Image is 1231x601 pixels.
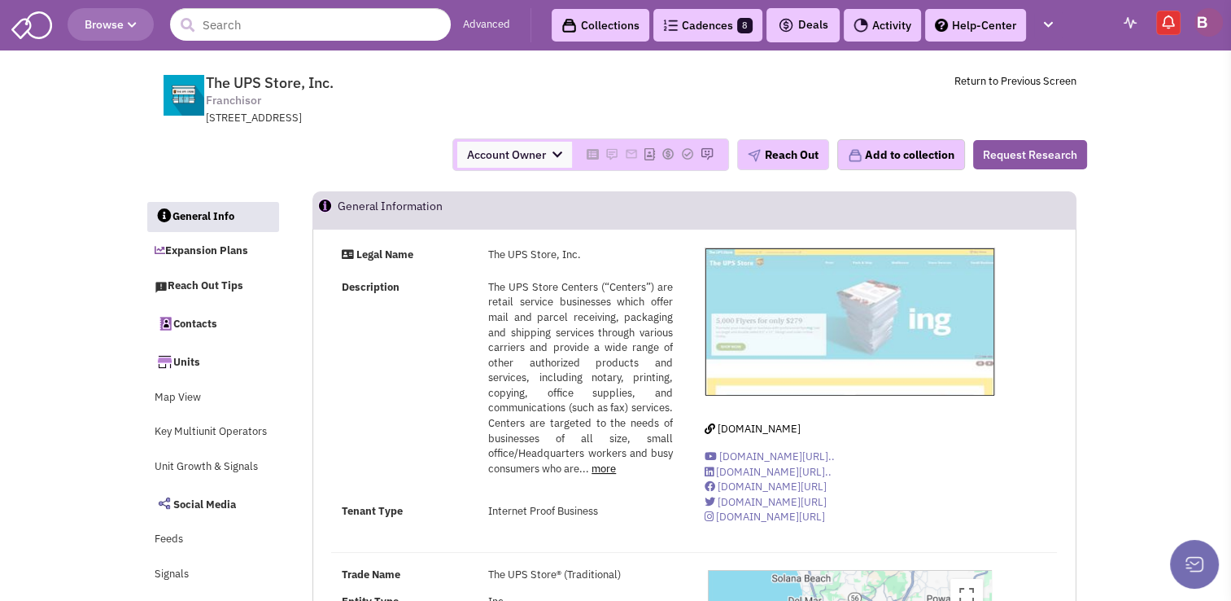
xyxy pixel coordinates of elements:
button: Request Research [973,140,1087,169]
a: Help-Center [925,9,1026,42]
span: Deals [778,17,828,32]
span: [DOMAIN_NAME][URL] [716,510,825,524]
a: Units [146,344,278,379]
div: [STREET_ADDRESS] [206,111,631,126]
a: Return to Previous Screen [954,74,1076,88]
a: Activity [844,9,921,42]
img: Cadences_logo.png [663,20,678,31]
a: Reach Out Tips [146,271,278,302]
span: The UPS Store, Inc. [206,73,334,92]
a: Signals [146,559,278,590]
img: Please add to your accounts [625,147,638,160]
div: Internet Proof Business [478,504,683,520]
a: Cadences8 [653,9,762,42]
span: Browse [85,17,137,32]
img: icon-deals.svg [778,15,794,35]
a: [DOMAIN_NAME] [705,422,801,436]
img: Brett Michaels [1194,8,1223,37]
a: more [591,462,616,476]
img: Please add to your accounts [605,147,618,160]
img: icon-collection-lavender-black.svg [561,18,577,33]
a: [DOMAIN_NAME][URL] [705,480,827,494]
a: Social Media [146,486,278,520]
img: Please add to your accounts [701,147,714,160]
input: Search [170,8,451,41]
img: plane.png [748,149,761,162]
img: help.png [935,19,948,32]
a: Key Multiunit Operators [146,417,278,448]
b: Trade Name [342,568,400,581]
a: Collections [552,9,649,42]
img: Please add to your accounts [661,147,674,160]
a: Advanced [463,17,510,33]
span: [DOMAIN_NAME][URL] [718,495,827,509]
div: The UPS Store, Inc. [478,248,683,263]
button: Add to collection [837,139,965,170]
img: Please add to your accounts [681,147,694,160]
span: Franchisor [206,92,261,109]
img: SmartAdmin [11,8,52,39]
button: Reach Out [737,139,829,170]
img: Activity.png [853,18,868,33]
a: Contacts [146,306,278,340]
a: [DOMAIN_NAME][URL].. [705,450,835,463]
img: www.theupsstore.com [155,75,212,116]
a: [DOMAIN_NAME][URL] [705,510,825,524]
span: [DOMAIN_NAME] [718,422,801,436]
a: Map View [146,383,278,414]
span: [DOMAIN_NAME][URL].. [716,465,832,479]
a: [DOMAIN_NAME][URL].. [705,465,832,479]
strong: Tenant Type [342,504,403,518]
a: General Info [147,202,279,233]
span: The UPS Store Centers (“Centers”) are retail service businesses which offer mail and parcel recei... [488,280,673,476]
a: Feeds [146,524,278,555]
span: [DOMAIN_NAME][URL] [718,480,827,494]
strong: Description [342,280,399,294]
img: icon-collection-lavender.png [848,148,862,163]
span: [DOMAIN_NAME][URL].. [719,450,835,463]
a: Expansion Plans [146,236,278,267]
span: 8 [737,18,753,33]
a: Unit Growth & Signals [146,452,278,483]
img: The UPS Store, Inc. [705,248,994,396]
button: Browse [68,8,154,41]
div: The UPS Store® (Traditional) [478,568,683,583]
strong: Legal Name [356,248,413,261]
a: [DOMAIN_NAME][URL] [705,495,827,509]
h2: General Information [338,192,443,228]
button: Deals [773,15,833,36]
span: Account Owner [457,142,572,168]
